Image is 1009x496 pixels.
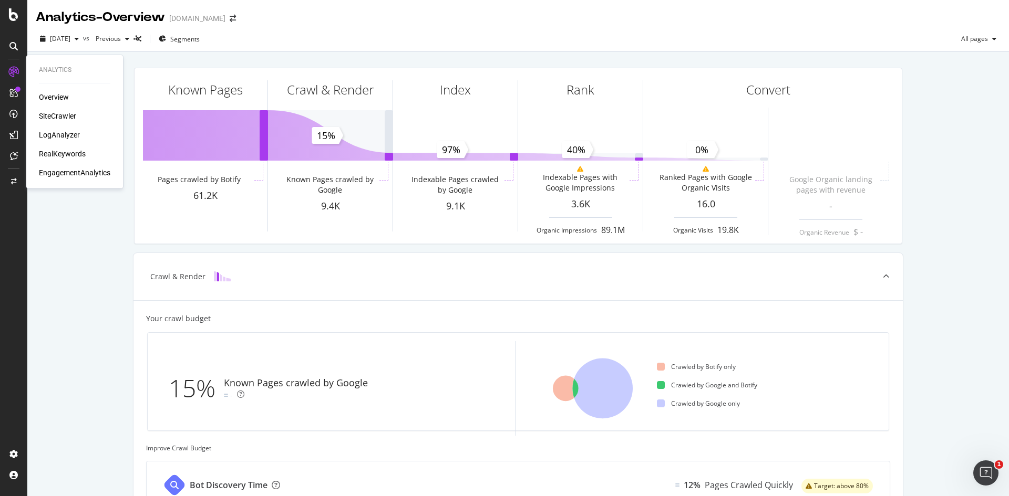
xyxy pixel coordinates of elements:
span: Previous [91,34,121,43]
div: Crawled by Botify only [657,362,736,371]
div: Rank [567,81,594,99]
div: 61.2K [143,189,267,203]
div: 89.1M [601,224,625,236]
a: RealKeywords [39,149,86,159]
div: Known Pages [168,81,243,99]
button: All pages [957,30,1001,47]
div: [DOMAIN_NAME] [169,13,225,24]
div: 9.1K [393,199,518,213]
div: Pages Crawled Quickly [705,479,793,491]
span: 2025 Sep. 17th [50,34,70,43]
div: 15% [169,371,224,406]
div: Your crawl budget [146,313,211,324]
div: Pages crawled by Botify [158,174,241,185]
div: Analytics [39,66,110,75]
iframe: Intercom live chat [973,460,998,486]
span: All pages [957,34,988,43]
a: LogAnalyzer [39,130,80,140]
div: Improve Crawl Budget [146,444,890,452]
div: - [230,390,233,400]
a: SiteCrawler [39,111,76,121]
span: 1 [995,460,1003,469]
img: Equal [224,394,228,397]
img: Equal [675,483,679,487]
a: Overview [39,92,69,102]
div: Bot Discovery Time [190,479,267,491]
a: EngagementAnalytics [39,167,110,178]
div: Known Pages crawled by Google [224,376,368,390]
div: Crawled by Google only [657,399,740,408]
div: 3.6K [518,197,643,211]
img: block-icon [214,271,231,281]
span: Target: above 80% [814,483,869,489]
div: Indexable Pages with Google Impressions [533,172,627,193]
div: Organic Impressions [537,226,597,235]
div: arrow-right-arrow-left [230,15,236,22]
div: warning label [801,479,873,493]
div: Crawl & Render [287,81,374,99]
div: 12% [684,479,701,491]
button: [DATE] [36,30,83,47]
div: Crawled by Google and Botify [657,381,757,389]
div: Indexable Pages crawled by Google [408,174,502,195]
div: 9.4K [268,199,393,213]
div: Known Pages crawled by Google [283,174,377,195]
button: Previous [91,30,133,47]
span: vs [83,34,91,43]
span: Segments [170,35,200,44]
div: Analytics - Overview [36,8,165,26]
div: Index [440,81,471,99]
button: Segments [155,30,204,47]
div: Crawl & Render [150,271,205,282]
